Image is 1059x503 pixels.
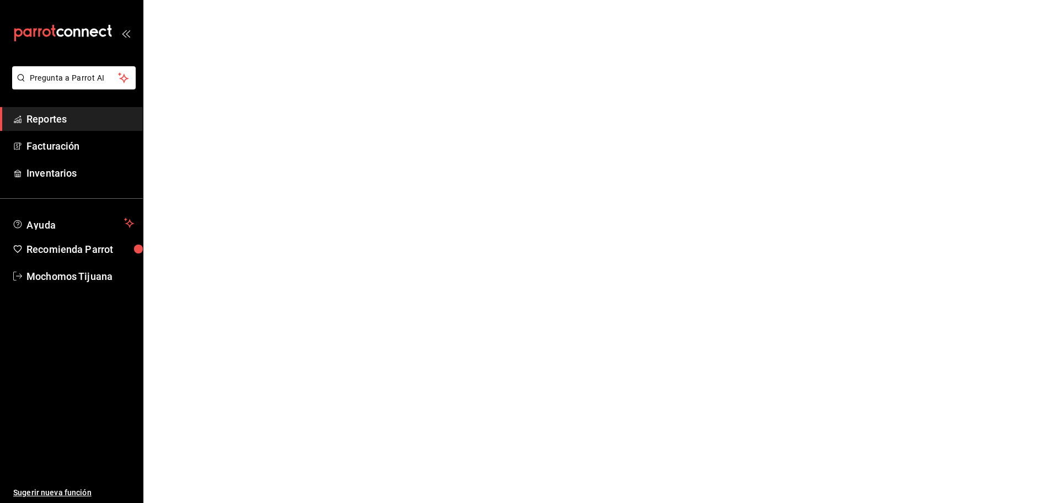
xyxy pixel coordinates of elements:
[8,80,136,92] a: Pregunta a Parrot AI
[12,66,136,89] button: Pregunta a Parrot AI
[30,72,119,84] span: Pregunta a Parrot AI
[121,29,130,38] button: open_drawer_menu
[26,242,134,257] span: Recomienda Parrot
[26,166,134,181] span: Inventarios
[26,269,134,284] span: Mochomos Tijuana
[13,487,134,499] span: Sugerir nueva función
[26,216,120,230] span: Ayuda
[26,112,134,126] span: Reportes
[26,139,134,153] span: Facturación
